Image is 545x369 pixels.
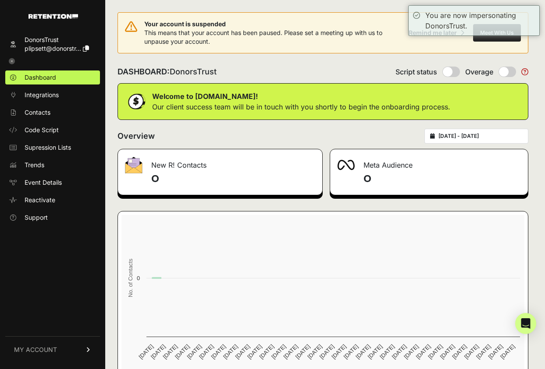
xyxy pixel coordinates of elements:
[118,66,217,78] h2: DASHBOARD:
[25,161,44,169] span: Trends
[427,343,444,360] text: [DATE]
[25,91,59,99] span: Integrations
[125,157,142,173] img: fa-envelope-19ae18322b30453b285274b1b8af3d052b27d846a4fbe8435d1a52b978f639a2.png
[5,105,100,119] a: Contacts
[282,343,299,360] text: [DATE]
[463,343,480,360] text: [DATE]
[465,67,493,77] span: Overage
[150,343,167,360] text: [DATE]
[210,343,227,360] text: [DATE]
[5,88,100,102] a: Integrations
[25,108,50,117] span: Contacts
[487,343,504,360] text: [DATE]
[5,141,100,155] a: Supression Lists
[151,172,315,186] h4: 0
[125,91,147,112] img: dollar-coin-05c43ed7efb7bc0c12610022525b4bbbb207c7efeef5aecc26f025e68dcafac9.png
[5,158,100,172] a: Trends
[144,20,405,28] span: Your account is suspended
[451,343,468,360] text: [DATE]
[118,130,155,142] h2: Overview
[28,14,78,19] img: Retention.com
[5,193,100,207] a: Reactivate
[270,343,287,360] text: [DATE]
[342,343,360,360] text: [DATE]
[330,343,347,360] text: [DATE]
[25,213,48,222] span: Support
[25,178,62,187] span: Event Details
[330,149,528,176] div: Meta Audience
[391,343,408,360] text: [DATE]
[306,343,323,360] text: [DATE]
[378,343,395,360] text: [DATE]
[152,92,258,101] strong: Welcome to [DOMAIN_NAME]!
[367,343,384,360] text: [DATE]
[354,343,371,360] text: [DATE]
[363,172,521,186] h4: 0
[186,343,203,360] text: [DATE]
[439,343,456,360] text: [DATE]
[174,343,191,360] text: [DATE]
[337,160,355,170] img: fa-meta-2f981b61bb99beabf952f7030308934f19ce035c18b003e963880cc3fabeebb7.png
[395,67,437,77] span: Script status
[162,343,179,360] text: [DATE]
[403,343,420,360] text: [DATE]
[5,336,100,363] a: MY ACCOUNT
[198,343,215,360] text: [DATE]
[499,343,516,360] text: [DATE]
[152,102,450,112] p: Our client success team will be in touch with you shortly to begin the onboarding process.
[138,343,155,360] text: [DATE]
[25,45,81,52] span: plipsett@donorstr...
[25,126,59,134] span: Code Script
[25,73,56,82] span: Dashboard
[14,345,57,354] span: MY ACCOUNT
[294,343,311,360] text: [DATE]
[25,35,89,44] div: DonorsTrust
[5,33,100,56] a: DonorsTrust plipsett@donorstr...
[318,343,335,360] text: [DATE]
[25,196,55,204] span: Reactivate
[5,176,100,190] a: Event Details
[25,143,71,152] span: Supression Lists
[5,70,100,84] a: Dashboard
[234,343,251,360] text: [DATE]
[415,343,432,360] text: [DATE]
[222,343,239,360] text: [DATE]
[5,123,100,137] a: Code Script
[118,149,322,176] div: New R! Contacts
[127,259,134,297] text: No. of Contacts
[258,343,275,360] text: [DATE]
[425,10,535,31] div: You are now impersonating DonorsTrust.
[405,25,468,41] button: Remind me later
[144,29,382,45] span: This means that your account has been paused. Please set a meeting up with us to unpause your acc...
[137,275,140,281] text: 0
[475,343,492,360] text: [DATE]
[246,343,263,360] text: [DATE]
[170,67,217,76] span: DonorsTrust
[515,313,536,334] div: Open Intercom Messenger
[5,211,100,225] a: Support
